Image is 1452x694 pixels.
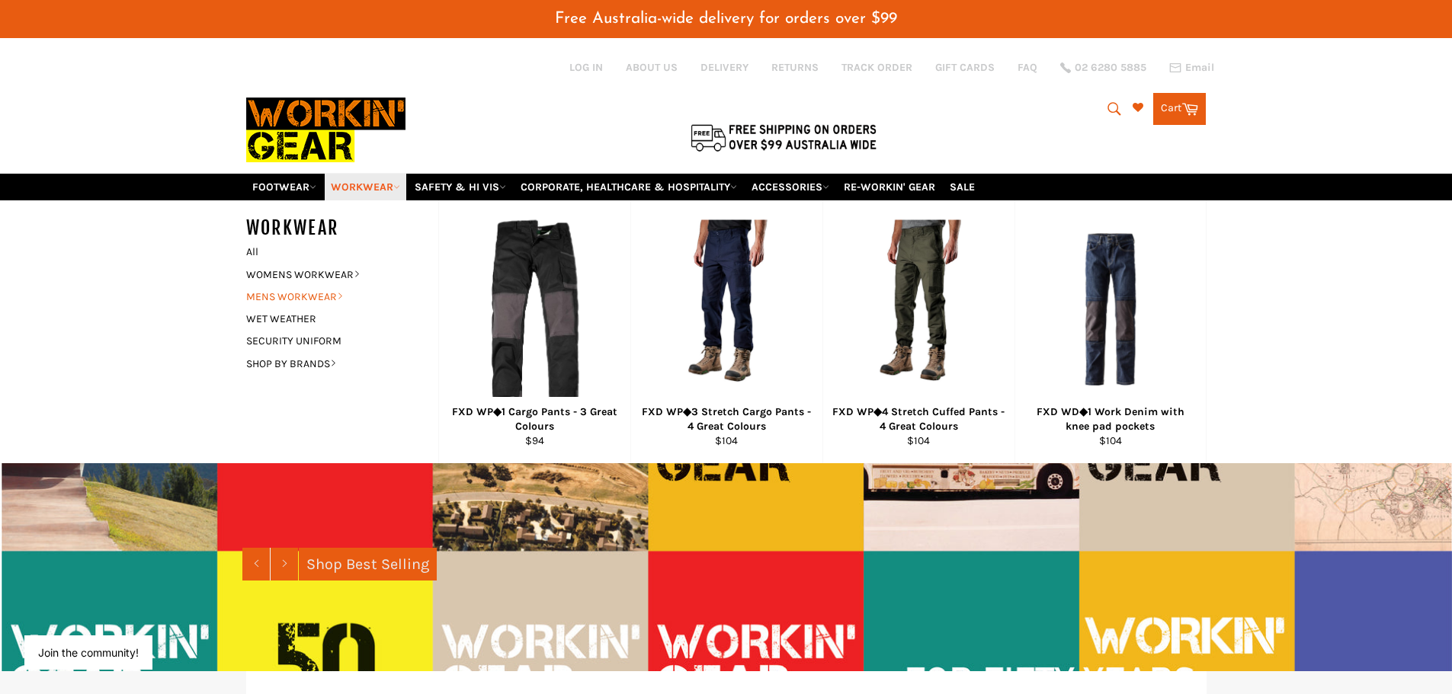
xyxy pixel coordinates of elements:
[688,121,879,153] img: Flat $9.95 shipping Australia wide
[859,219,979,398] img: FXD WP◆4 Stretch Cuffed Pants - 4 Great Colours - Workin' Gear
[1024,433,1196,448] div: $104
[239,353,423,375] a: SHOP BY BRANDS
[1018,60,1037,75] a: FAQ
[630,200,822,463] a: FXD WP◆3 Stretch Cargo Pants - 4 Great Colours - Workin' Gear FXD WP◆3 Stretch Cargo Pants - 4 Gr...
[438,200,630,463] a: FXD WP◆1 Cargo Pants - 4 Great Colours - Workin' Gear FXD WP◆1 Cargo Pants - 3 Great Colours $94
[640,405,813,434] div: FXD WP◆3 Stretch Cargo Pants - 4 Great Colours
[246,216,438,241] h5: WORKWEAR
[832,433,1005,448] div: $104
[409,174,512,200] a: SAFETY & HI VIS
[1034,233,1187,385] img: FXD WD◆1 Work Denim with knee pad pockets - Workin' Gear
[1169,62,1214,74] a: Email
[448,433,620,448] div: $94
[841,60,912,75] a: TRACK ORDER
[514,174,743,200] a: CORPORATE, HEALTHCARE & HOSPITALITY
[239,264,423,286] a: WOMENS WORKWEAR
[325,174,406,200] a: WORKWEAR
[569,61,603,74] a: Log in
[838,174,941,200] a: RE-WORKIN' GEAR
[1024,405,1196,434] div: FXD WD◆1 Work Denim with knee pad pockets
[1075,62,1146,73] span: 02 6280 5885
[640,433,813,448] div: $104
[944,174,981,200] a: SALE
[667,219,787,398] img: FXD WP◆3 Stretch Cargo Pants - 4 Great Colours - Workin' Gear
[935,60,995,75] a: GIFT CARDS
[1014,200,1207,463] a: FXD WD◆1 Work Denim with knee pad pockets - Workin' Gear FXD WD◆1 Work Denim with knee pad pocket...
[239,241,438,263] a: All
[486,219,582,398] img: FXD WP◆1 Cargo Pants - 4 Great Colours - Workin' Gear
[832,405,1005,434] div: FXD WP◆4 Stretch Cuffed Pants - 4 Great Colours
[299,548,437,580] a: Shop Best Selling
[38,646,139,659] button: Join the community!
[239,286,423,308] a: MENS WORKWEAR
[246,87,405,173] img: Workin Gear leaders in Workwear, Safety Boots, PPE, Uniforms. Australia's No.1 in Workwear
[239,330,423,352] a: SECURITY UNIFORM
[1185,62,1214,73] span: Email
[700,60,748,75] a: DELIVERY
[822,200,1014,463] a: FXD WP◆4 Stretch Cuffed Pants - 4 Great Colours - Workin' Gear FXD WP◆4 Stretch Cuffed Pants - 4 ...
[555,11,897,27] span: Free Australia-wide delivery for orders over $99
[626,60,678,75] a: ABOUT US
[448,405,620,434] div: FXD WP◆1 Cargo Pants - 3 Great Colours
[1060,62,1146,73] a: 02 6280 5885
[1153,93,1206,125] a: Cart
[246,174,322,200] a: FOOTWEAR
[771,60,819,75] a: RETURNS
[745,174,835,200] a: ACCESSORIES
[239,308,423,330] a: WET WEATHER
